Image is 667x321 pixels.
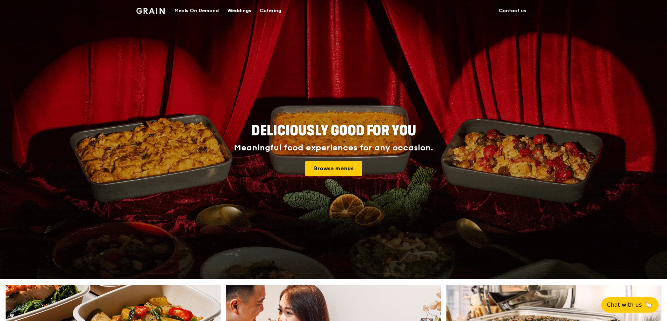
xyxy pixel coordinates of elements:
[227,0,251,21] div: Weddings
[256,0,286,21] a: Catering
[136,8,165,14] img: Grain
[601,297,659,313] button: Chat with us🦙
[495,0,531,21] a: Contact us
[223,0,256,21] a: Weddings
[260,0,281,21] div: Catering
[305,161,362,176] a: Browse menus
[645,301,653,309] span: 🦙
[174,0,219,21] div: Meals On Demand
[251,122,416,139] span: Deliciously good for you
[208,143,459,153] div: Meaningful food experiences for any occasion.
[607,301,642,309] span: Chat with us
